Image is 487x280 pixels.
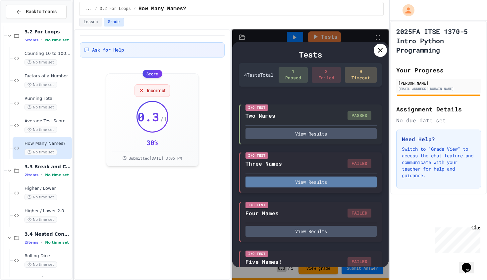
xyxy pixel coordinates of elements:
[25,118,71,124] span: Average Test Score
[25,186,71,191] span: Higher / Lower
[245,112,275,120] div: Two Names
[25,164,71,170] span: 3.3 Break and Continue
[348,111,371,120] div: PASSED
[279,67,308,83] div: 1 Passed
[348,159,371,168] div: FAILED
[245,128,376,139] button: View Results
[402,146,475,179] p: Switch to "Grade View" to access the chat feature and communicate with your teacher for help and ...
[25,29,71,35] span: 3.2 For Loops
[79,18,102,26] button: Lesson
[402,135,475,143] h3: Need Help?
[25,173,38,177] span: 2 items
[146,138,158,147] div: 30 %
[245,209,279,217] div: Four Names
[95,6,97,12] span: /
[396,65,481,75] h2: Your Progress
[92,47,124,53] span: Ask for Help
[160,114,167,124] span: / 1
[396,27,481,55] h1: 2025FA ITSE 1370-5 Intro Python Programming
[129,155,182,161] span: Submitted [DATE] 3:06 PM
[25,51,71,57] span: Counting 10 to 100 by Tens
[25,194,57,200] span: No time set
[137,110,159,123] span: 0.3
[348,209,371,218] div: FAILED
[245,104,268,111] div: I/O Test
[25,38,38,42] span: 5 items
[45,240,69,245] span: No time set
[25,82,57,88] span: No time set
[25,149,57,155] span: No time set
[25,240,38,245] span: 2 items
[398,86,479,91] div: [EMAIL_ADDRESS][DOMAIN_NAME]
[432,225,480,253] iframe: chat widget
[396,116,481,124] div: No due date set
[459,254,480,273] iframe: chat widget
[45,38,69,42] span: No time set
[25,73,71,79] span: Factors of a Number
[138,5,186,13] span: How Many Names?
[245,258,282,266] div: Five Names!
[245,202,268,208] div: I/O Test
[142,70,162,78] div: Score
[25,261,57,268] span: No time set
[25,253,71,259] span: Rolling Dice
[25,208,71,214] span: Higher / Lower 2.0
[245,152,268,159] div: I/O Test
[26,8,57,15] span: Back to Teams
[134,6,136,12] span: /
[85,6,92,12] span: ...
[41,37,42,43] span: •
[25,104,57,110] span: No time set
[245,251,268,257] div: I/O Test
[25,231,71,237] span: 3.4 Nested Control Structures
[6,5,67,19] button: Back to Teams
[104,18,124,26] button: Grade
[245,226,376,237] button: View Results
[245,177,376,187] button: View Results
[239,49,382,60] div: Tests
[245,160,282,168] div: Three Names
[25,217,57,223] span: No time set
[398,80,479,86] div: [PERSON_NAME]
[25,59,57,65] span: No time set
[345,67,377,83] div: 0 Timeout
[25,127,57,133] span: No time set
[25,96,71,101] span: Running Total
[100,6,131,12] span: 3.2 For Loops
[396,3,416,18] div: My Account
[3,3,46,42] div: Chat with us now!Close
[147,87,166,94] span: Incorrect
[396,104,481,114] h2: Assignment Details
[348,257,371,266] div: FAILED
[244,71,273,78] div: 4 Test s Total
[41,172,42,178] span: •
[25,141,71,146] span: How Many Names?
[45,173,69,177] span: No time set
[41,240,42,245] span: •
[312,67,341,83] div: 3 Failed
